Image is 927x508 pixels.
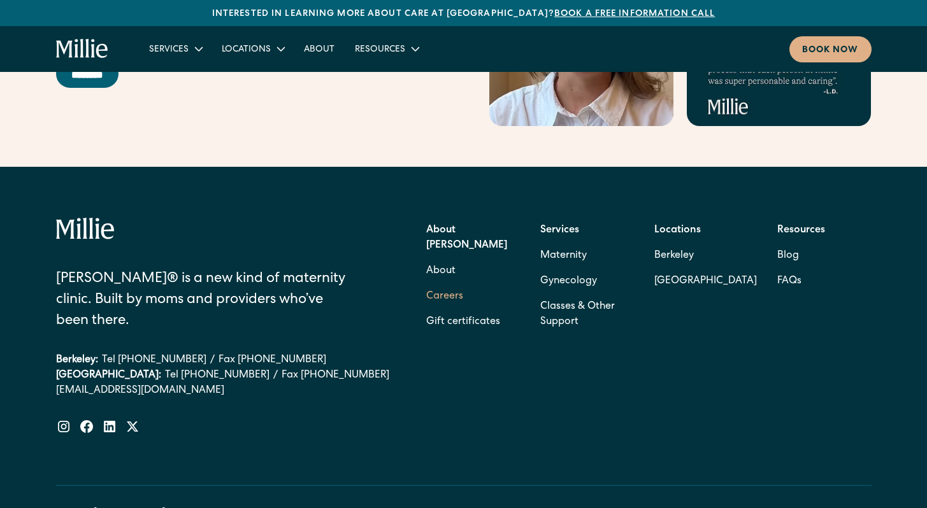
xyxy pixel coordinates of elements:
div: [GEOGRAPHIC_DATA]: [56,368,161,383]
a: Book a free information call [554,10,715,18]
div: Locations [222,43,271,57]
a: [GEOGRAPHIC_DATA] [654,269,757,294]
div: / [210,353,215,368]
div: Book now [802,44,859,57]
a: [EMAIL_ADDRESS][DOMAIN_NAME] [56,383,390,399]
a: Blog [777,243,799,269]
strong: Services [540,225,579,236]
a: About [294,38,345,59]
a: Classes & Other Support [540,294,634,335]
a: Fax [PHONE_NUMBER] [219,353,326,368]
div: Locations [212,38,294,59]
a: Careers [426,284,463,309]
div: Services [149,43,189,57]
a: Tel [PHONE_NUMBER] [165,368,269,383]
div: Berkeley: [56,353,98,368]
a: Book now [789,36,872,62]
a: Gift certificates [426,309,500,335]
strong: About [PERSON_NAME] [426,225,507,251]
a: Berkeley [654,243,757,269]
a: Fax [PHONE_NUMBER] [282,368,389,383]
div: Resources [355,43,405,57]
strong: Resources [777,225,825,236]
div: [PERSON_NAME]® is a new kind of maternity clinic. Built by moms and providers who’ve been there. [56,269,356,332]
a: Gynecology [540,269,597,294]
a: FAQs [777,269,801,294]
a: About [426,258,456,284]
div: / [273,368,278,383]
a: Tel [PHONE_NUMBER] [102,353,206,368]
div: Services [139,38,212,59]
a: Maternity [540,243,587,269]
a: home [56,39,109,59]
strong: Locations [654,225,701,236]
div: Resources [345,38,428,59]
